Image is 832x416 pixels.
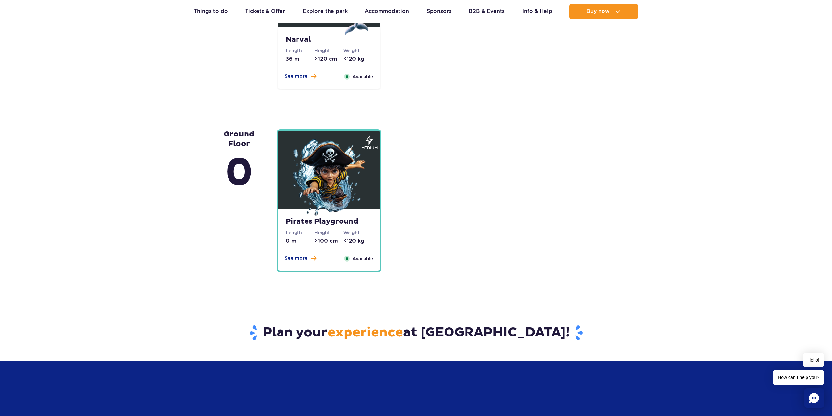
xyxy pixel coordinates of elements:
[314,55,343,63] dd: >120 cm
[286,217,372,226] strong: Pirates Playground
[314,229,343,236] dt: Height:
[469,4,505,19] a: B2B & Events
[804,388,824,408] div: Chat
[290,139,368,217] img: 68496b3343aa7861054357.png
[286,47,314,54] dt: Length:
[328,324,403,341] span: experience
[773,370,824,385] span: How can I help you?
[285,255,316,262] button: See more
[286,237,314,244] dd: 0 m
[427,4,451,19] a: Sponsors
[224,129,254,197] strong: Ground floor
[522,4,552,19] a: Info & Help
[365,4,409,19] a: Accommodation
[343,229,372,236] dt: Weight:
[285,73,308,80] span: See more
[569,4,638,19] button: Buy now
[285,255,308,262] span: See more
[803,353,824,367] span: Hello!
[286,55,314,63] dd: 36 m
[224,149,254,197] span: 0
[343,237,372,244] dd: <120 kg
[194,4,228,19] a: Things to do
[285,73,316,80] button: See more
[343,47,372,54] dt: Weight:
[352,255,373,262] span: Available
[314,47,343,54] dt: Height:
[343,55,372,63] dd: <120 kg
[286,229,314,236] dt: Length:
[225,324,607,341] h2: Plan your at [GEOGRAPHIC_DATA]!
[361,145,378,151] span: medium
[286,35,372,44] strong: Narval
[314,237,343,244] dd: >100 cm
[303,4,348,19] a: Explore the park
[245,4,285,19] a: Tickets & Offer
[352,73,373,80] span: Available
[586,9,610,14] span: Buy now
